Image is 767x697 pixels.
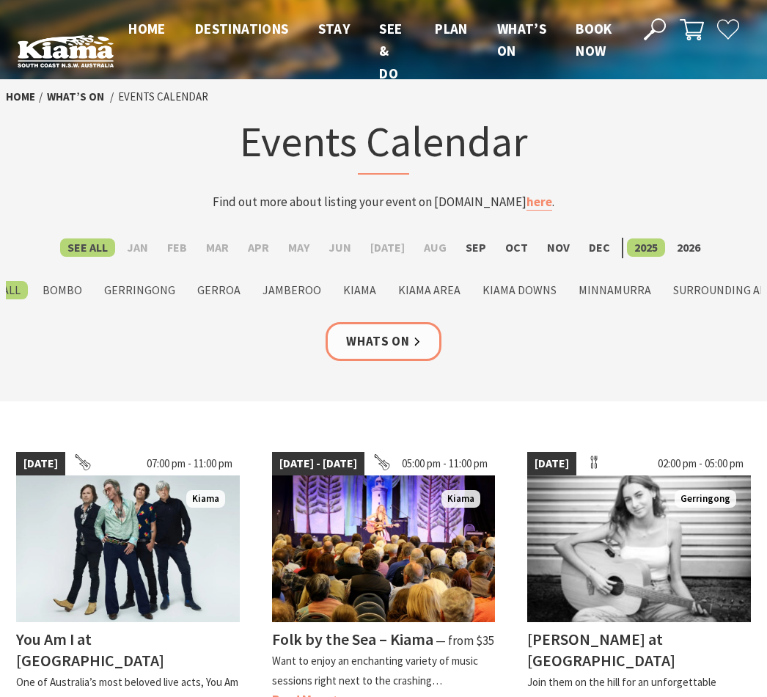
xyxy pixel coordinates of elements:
p: Want to enjoy an enchanting variety of music sessions right next to the crashing… [272,654,478,687]
label: 2025 [627,238,665,257]
span: Stay [318,20,351,37]
img: You Am I [16,475,240,622]
span: Kiama [441,490,480,508]
label: 2026 [669,238,708,257]
p: Find out more about listing your event on [DOMAIN_NAME] . [133,192,633,212]
span: [DATE] [527,452,576,475]
img: Kiama Logo [18,34,114,67]
label: Bombo [35,281,89,299]
label: Oct [498,238,535,257]
h1: Events Calendar [133,114,633,175]
span: ⁠— from $35 [436,632,494,649]
span: What’s On [497,20,546,59]
label: Gerroa [190,281,248,299]
a: here [526,194,552,211]
h4: Folk by the Sea – Kiama [272,629,433,649]
span: [DATE] - [DATE] [272,452,364,475]
h4: You Am I at [GEOGRAPHIC_DATA] [16,629,164,671]
span: Plan [435,20,468,37]
h4: [PERSON_NAME] at [GEOGRAPHIC_DATA] [527,629,675,671]
span: Gerringong [675,490,736,508]
span: See & Do [379,20,402,82]
label: Sep [458,238,493,257]
label: Dec [581,238,617,257]
span: Home [128,20,166,37]
label: Jun [321,238,359,257]
label: See All [60,238,115,257]
label: [DATE] [363,238,412,257]
span: Kiama [186,490,225,508]
a: Whats On [326,322,441,361]
label: Nov [540,238,577,257]
img: Folk by the Sea - Showground Pavilion [272,475,496,622]
label: Jamberoo [255,281,329,299]
span: Destinations [195,20,289,37]
span: Book now [576,20,612,59]
span: 05:00 pm - 11:00 pm [394,452,495,475]
label: Jan [120,238,155,257]
label: Mar [199,238,236,257]
label: Apr [241,238,276,257]
label: Aug [416,238,454,257]
span: 02:00 pm - 05:00 pm [650,452,751,475]
label: May [281,238,317,257]
label: Minnamurra [571,281,658,299]
label: Kiama Area [391,281,468,299]
label: Kiama Downs [475,281,564,299]
img: Tayah Larsen [527,475,751,622]
span: 07:00 pm - 11:00 pm [139,452,240,475]
label: Feb [160,238,194,257]
span: [DATE] [16,452,65,475]
label: Gerringong [97,281,183,299]
label: Kiama [336,281,383,299]
nav: Main Menu [114,18,627,84]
